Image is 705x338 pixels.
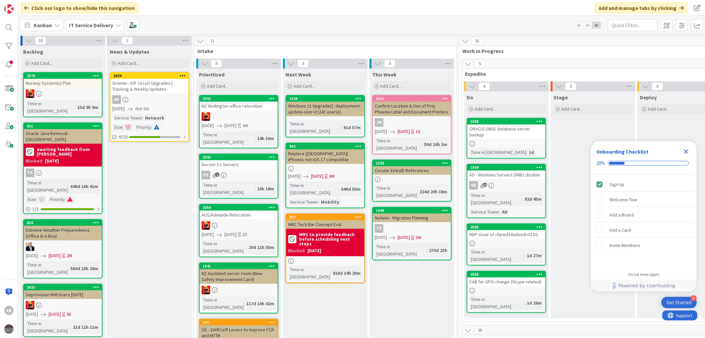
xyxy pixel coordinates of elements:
div: 1841 [203,264,278,268]
div: CAB for GPO change (Skype related) [467,277,545,286]
span: : [151,123,152,131]
div: Add a Board is incomplete. [594,208,694,222]
div: 2086 [470,272,545,277]
span: : [522,195,523,203]
span: : [68,265,69,272]
span: : [338,185,339,193]
span: 3x [592,22,601,28]
div: 117d 10h 42m [245,300,276,307]
div: Time in [GEOGRAPHIC_DATA] [375,184,417,199]
div: Time in [GEOGRAPHIC_DATA] [288,120,341,135]
span: 10 [35,37,46,45]
div: 1/1 [24,205,102,213]
div: Windows 11 Upgrade(1. deployment-update-user-it (241 users)) [286,102,364,116]
span: Kanban [34,21,52,29]
div: Click our logo to show/hide this navigation [20,2,139,14]
span: Add Card... [118,60,139,66]
div: JM [373,118,451,127]
span: 5 [474,60,486,68]
div: 2085 [470,225,545,229]
i: Not Set [135,106,149,112]
div: [DATE] [307,247,321,254]
div: Add a Card is incomplete. [594,223,694,237]
span: 6/10 [119,133,128,140]
span: 0 [652,82,663,90]
div: PS [200,171,278,179]
span: : [244,300,245,307]
div: Checklist progress: 20% [596,160,691,166]
div: 2M [66,252,72,259]
div: 2070 [27,73,102,78]
div: 2092 [200,96,278,102]
div: Checklist Container [591,141,697,292]
div: 3D [66,311,71,318]
div: Close Checklist [681,146,691,157]
div: VN [200,221,278,230]
span: Deploy [640,94,657,101]
input: Quick Filter... [608,19,657,31]
div: 1928Windows 11 Upgrade(1. deployment-update-user-it (241 users)) [286,96,364,116]
div: 257MRC Tech Bar Concept Eval [286,214,364,229]
div: 4W [242,122,248,129]
div: VN [200,112,278,121]
div: Time in [GEOGRAPHIC_DATA] [288,266,330,280]
div: 631 [24,123,102,129]
div: Granite - ISP Circuit Upgrades | Tracking & Weekly Updates [110,79,188,93]
div: 3W [415,234,421,241]
div: Time in [GEOGRAPHIC_DATA] [375,137,421,152]
div: AR [112,95,121,104]
span: : [330,269,331,277]
div: Circular EntraID References [373,166,451,175]
span: [DATE] [398,234,410,241]
div: 2059 [113,73,188,78]
div: Oracle Java Removal - [GEOGRAPHIC_DATA] [24,129,102,144]
div: 1535 [376,161,451,166]
div: Do not show again [628,272,659,277]
div: NZ Auckland server room (New Safety Improvement Card) [200,269,278,284]
div: 836 [24,220,102,226]
div: 257 [289,215,364,219]
div: Norway System(s) Plan [24,79,102,87]
span: Support [14,1,30,9]
img: VN [202,221,210,230]
div: Priority [48,196,64,203]
div: 836 [27,220,102,225]
img: VN [26,301,34,310]
span: Add Card... [294,83,315,89]
span: Powered by UserGuiding [618,282,675,290]
div: 631 [27,124,102,128]
img: HO [26,242,34,251]
span: : [68,183,69,190]
span: : [142,114,143,121]
div: 59d 16h 2m [422,141,449,148]
div: 1869 [470,165,545,170]
div: 2088 [470,119,545,124]
span: 1 [215,172,219,177]
div: 1535 [373,160,451,166]
div: MRC Tech Bar Concept Eval [286,220,364,229]
div: Time in [GEOGRAPHIC_DATA] [202,296,244,311]
span: : [421,141,422,148]
div: 2054 [203,205,278,210]
div: Get Started [667,299,691,306]
a: Powered by UserGuiding [594,280,693,292]
div: 21d 11h 11m [71,323,100,331]
div: RDP issue of chpwd16adssdc02 DC. [467,230,545,239]
div: 2033Deprovision IKM Users [DATE] [24,284,102,299]
div: 540d 55m [339,185,362,193]
div: 1841 [200,263,278,269]
div: Invite Members is incomplete. [594,238,694,253]
span: : [255,135,255,142]
div: TK [24,169,102,177]
div: Time in [GEOGRAPHIC_DATA] [469,248,524,263]
div: Mobility [319,198,341,206]
div: 270d 23h [427,247,449,254]
div: 1841NZ Auckland server room (New Safety Improvement Card) [200,263,278,284]
div: Onboarding Checklist [596,148,648,156]
div: [DATE] [45,158,59,165]
div: 560d 15h 28m [69,265,100,272]
span: : [426,247,427,254]
span: : [341,124,342,131]
span: 4 [479,82,490,90]
div: 1d [527,149,536,156]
